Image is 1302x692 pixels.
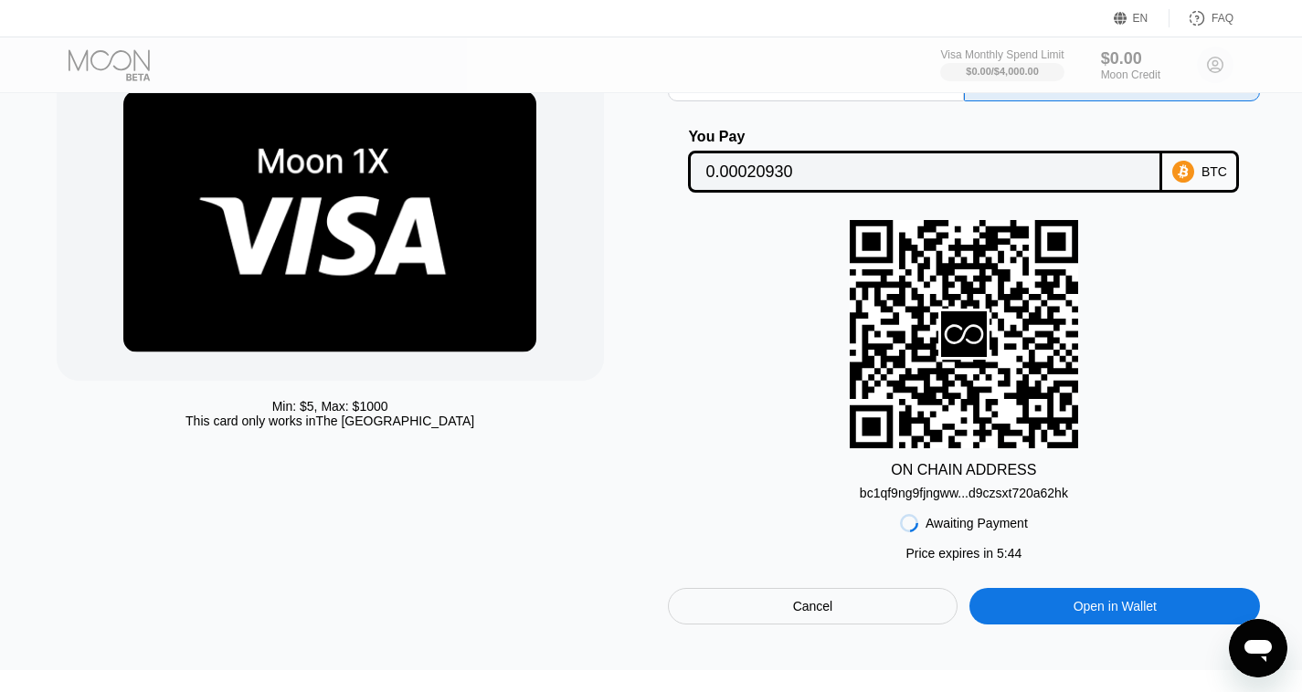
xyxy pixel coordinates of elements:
div: bc1qf9ng9fjngww...d9czsxt720a62hk [860,478,1068,500]
div: Visa Monthly Spend Limit [940,48,1064,61]
div: Cancel [793,598,833,614]
div: EN [1114,9,1170,27]
div: Min: $ 5 , Max: $ 1000 [272,399,388,414]
div: BTC [1201,164,1227,179]
div: Visa Monthly Spend Limit$0.00/$4,000.00 [940,48,1064,81]
div: ON CHAIN ADDRESS [891,462,1036,478]
div: Open in Wallet [1074,598,1157,614]
div: You Pay [688,129,1162,145]
div: bc1qf9ng9fjngww...d9czsxt720a62hk [860,486,1068,500]
div: Price expires in [905,546,1021,561]
iframe: Button to launch messaging window [1229,619,1287,677]
div: Cancel [668,588,958,624]
div: EN [1133,12,1149,25]
div: Open in Wallet [969,588,1260,624]
span: 5 : 44 [997,546,1021,561]
div: You PayBTC [668,129,1261,193]
div: FAQ [1170,9,1233,27]
div: $0.00 / $4,000.00 [966,66,1039,77]
div: FAQ [1212,12,1233,25]
div: This card only works in The [GEOGRAPHIC_DATA] [185,414,474,428]
div: Awaiting Payment [926,516,1028,530]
